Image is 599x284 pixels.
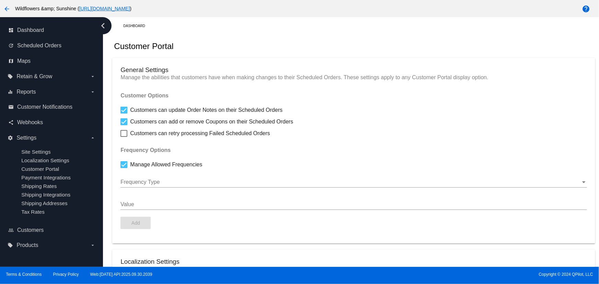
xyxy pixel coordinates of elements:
i: local_offer [8,74,13,79]
a: map Maps [8,56,95,67]
span: Webhooks [17,119,43,126]
i: email [8,104,14,110]
span: Products [16,242,38,248]
a: dashboard Dashboard [8,25,95,36]
h2: Customer Portal [114,42,173,51]
h4: Customer Options [120,93,587,99]
i: arrow_drop_down [90,74,95,79]
a: Shipping Addresses [21,200,67,206]
span: Customers can retry processing Failed Scheduled Orders [130,129,270,138]
i: arrow_drop_down [90,242,95,248]
span: Dashboard [17,27,44,33]
span: Retain & Grow [16,73,52,80]
input: e.g., 1, 2, 3 [120,201,587,208]
span: Customers [17,227,44,233]
i: map [8,58,14,64]
span: Customers can add or remove Coupons on their Scheduled Orders [130,118,293,126]
span: Manage Allowed Frequencies [130,161,202,169]
a: Terms & Conditions [6,272,42,277]
span: Settings [16,135,36,141]
span: Customer Notifications [17,104,72,110]
button: Add [120,217,151,229]
a: [URL][DOMAIN_NAME] [79,6,130,11]
span: Add [131,220,140,226]
i: local_offer [8,242,13,248]
span: Maps [17,58,31,64]
a: email Customer Notifications [8,102,95,113]
i: equalizer [8,89,13,95]
h4: Frequency Options [120,147,587,153]
a: Shipping Rates [21,183,57,189]
a: Tax Rates [21,209,45,215]
h3: Localization Settings [120,258,587,265]
i: settings [8,135,13,141]
p: Customize the key words of your templates. These settings apply to any Customer Portal display op... [120,266,587,272]
a: Payment Integrations [21,175,71,180]
a: Privacy Policy [53,272,79,277]
i: arrow_drop_down [90,89,95,95]
h3: General Settings [120,66,587,74]
p: Manage the abilities that customers have when making changes to their Scheduled Orders. These set... [120,74,587,81]
i: arrow_drop_down [90,135,95,141]
span: Copyright © 2024 QPilot, LLC [306,272,593,277]
a: Customer Portal [21,166,59,172]
span: Scheduled Orders [17,43,61,49]
mat-icon: help [582,5,590,13]
i: dashboard [8,27,14,33]
a: people_outline Customers [8,225,95,236]
i: people_outline [8,227,14,233]
span: Customers can update Order Notes on their Scheduled Orders [130,106,283,114]
i: update [8,43,14,48]
mat-icon: arrow_back [3,5,11,13]
a: Site Settings [21,149,50,155]
a: Localization Settings [21,157,69,163]
i: chevron_left [97,20,108,31]
a: Dashboard [123,21,151,31]
a: share Webhooks [8,117,95,128]
i: share [8,120,14,125]
span: Reports [16,89,36,95]
a: Web:[DATE] API:2025.09.30.2039 [90,272,152,277]
a: update Scheduled Orders [8,40,95,51]
span: Wildflowers &amp; Sunshine ( ) [15,6,131,11]
a: Shipping Integrations [21,192,70,198]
